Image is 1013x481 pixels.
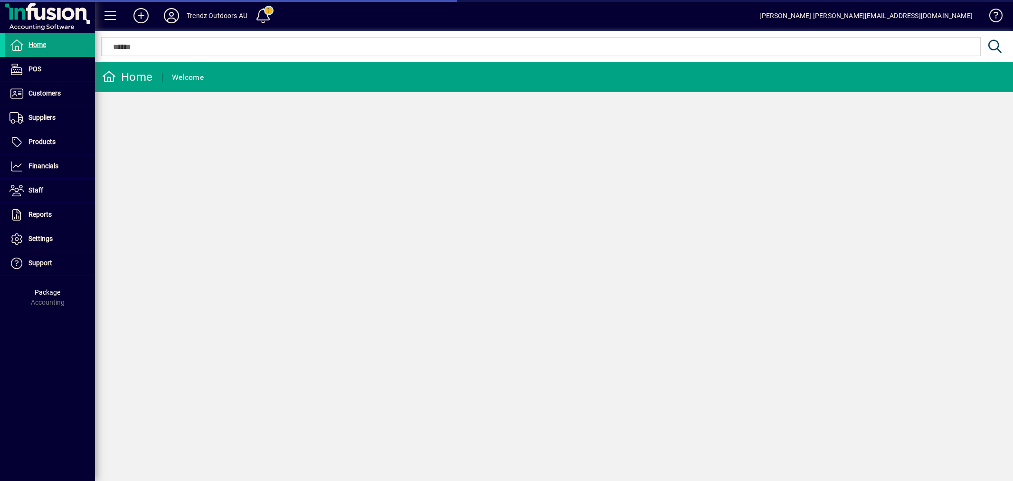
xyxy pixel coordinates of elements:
[28,114,56,121] span: Suppliers
[28,162,58,170] span: Financials
[5,58,95,81] a: POS
[5,227,95,251] a: Settings
[28,41,46,48] span: Home
[28,235,53,242] span: Settings
[5,203,95,227] a: Reports
[28,259,52,267] span: Support
[35,289,60,296] span: Package
[28,89,61,97] span: Customers
[5,154,95,178] a: Financials
[759,8,973,23] div: [PERSON_NAME] [PERSON_NAME][EMAIL_ADDRESS][DOMAIN_NAME]
[187,8,247,23] div: Trendz Outdoors AU
[28,138,56,145] span: Products
[982,2,1001,33] a: Knowledge Base
[5,106,95,130] a: Suppliers
[5,130,95,154] a: Products
[172,70,204,85] div: Welcome
[5,82,95,106] a: Customers
[156,7,187,24] button: Profile
[126,7,156,24] button: Add
[5,251,95,275] a: Support
[28,186,43,194] span: Staff
[102,69,152,85] div: Home
[28,65,41,73] span: POS
[5,179,95,202] a: Staff
[28,211,52,218] span: Reports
